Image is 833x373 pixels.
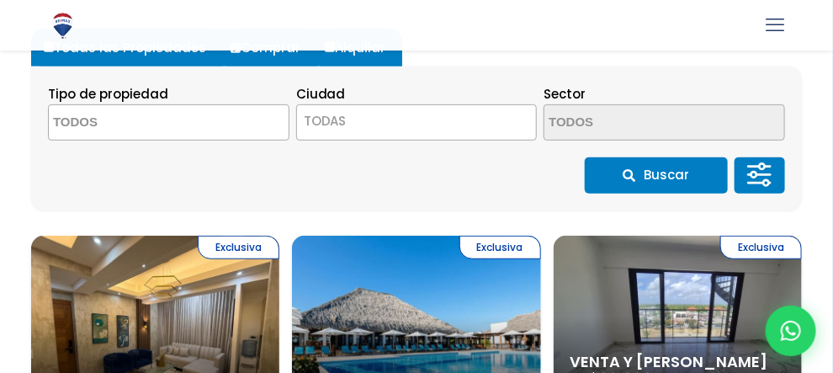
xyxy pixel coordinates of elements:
input: Comprar [231,43,241,53]
span: Exclusiva [198,236,279,259]
span: Tipo de propiedad [48,85,168,103]
span: TODAS [304,112,347,130]
span: Sector [544,85,586,103]
span: Venta y [PERSON_NAME] [570,354,785,370]
button: Buscar [585,157,728,194]
img: Logo de REMAX [48,11,77,40]
span: Ciudad [296,85,346,103]
a: mobile menu [761,11,789,40]
textarea: Search [544,105,708,141]
textarea: Search [49,105,212,141]
span: TODAS [297,109,537,133]
span: Exclusiva [720,236,802,259]
span: Exclusiva [459,236,541,259]
span: TODAS [296,104,538,141]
